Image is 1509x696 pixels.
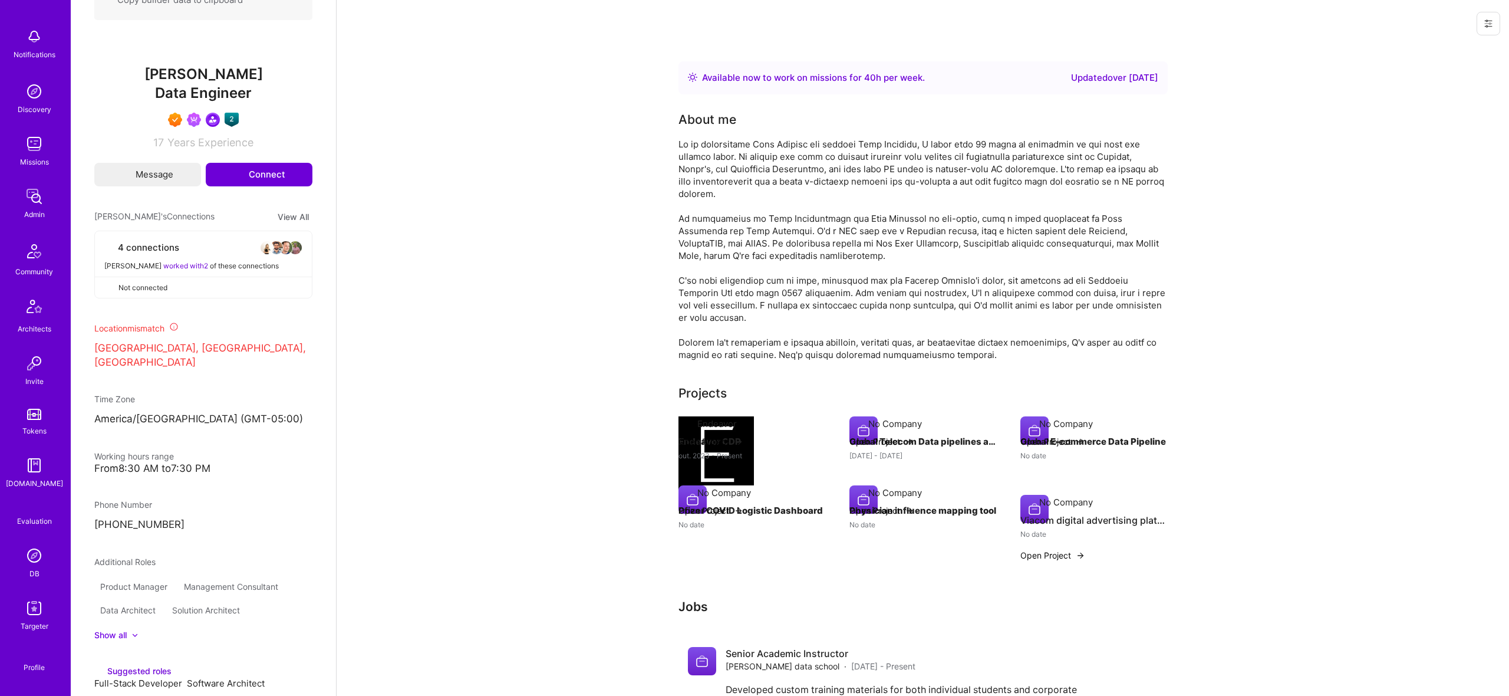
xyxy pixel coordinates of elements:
div: Community [15,265,53,278]
span: Phone Number [94,500,152,510]
h4: Endeavor CDP [678,434,826,449]
span: 17 [153,136,164,149]
img: arrow-right [905,506,914,516]
div: No Company [1039,418,1093,430]
button: Open Project [1020,435,1085,448]
img: bell [22,25,46,48]
i: icon Mail [122,170,130,179]
span: [PERSON_NAME] [94,65,312,83]
div: No Company [1039,496,1093,508]
p: [PHONE_NUMBER] [94,518,312,532]
img: tokens [27,409,41,420]
p: [GEOGRAPHIC_DATA], [GEOGRAPHIC_DATA], [GEOGRAPHIC_DATA] [94,342,312,370]
button: Message [94,163,201,186]
div: Tokens [22,425,47,437]
span: [PERSON_NAME]'s Connections [94,210,215,224]
div: Discovery [18,103,51,116]
div: No date [1020,528,1168,540]
h4: Physician influence mapping tool [849,503,997,518]
i: icon SuggestedTeams [94,667,103,675]
h4: Senior Academic Instructor [726,647,915,660]
div: Profile [24,661,45,672]
i: icon CloseGray [104,283,114,292]
img: avatar [288,241,302,255]
img: Exceptional A.Teamer [168,113,182,127]
p: America/[GEOGRAPHIC_DATA] (GMT-05:00 ) [94,412,312,426]
img: Been on Mission [187,113,201,127]
button: Open Project [849,435,914,448]
img: admin teamwork [22,185,46,208]
span: Additional Roles [94,557,156,567]
div: No Company [868,418,922,430]
button: Open Project [678,504,743,517]
i: icon Connect [233,169,243,180]
div: Targeter [21,620,48,632]
div: No date [849,518,997,531]
div: Location mismatch [94,322,312,334]
img: Community leader [206,113,220,127]
div: No Company [697,487,751,499]
div: No date [1020,449,1168,462]
a: Profile [19,649,49,672]
div: Show all [94,629,127,641]
h4: Viacom digital advertising platform [1020,513,1168,528]
div: Projects [678,385,727,402]
img: Company logo [688,647,716,675]
img: avatar [269,241,284,255]
span: worked with 2 [163,261,208,270]
span: Full-Stack Developer [94,678,182,689]
div: Suggested roles [94,665,172,677]
img: Company logo [849,485,878,514]
img: discovery [22,80,46,103]
div: Updated over [DATE] [1071,71,1158,85]
img: teamwork [22,132,46,156]
img: arrow-right [1076,437,1085,447]
div: Management Consultant [178,577,284,596]
button: Connect [206,163,312,186]
img: avatar [260,241,274,255]
div: From 8:30 AM to 7:30 PM [94,462,312,475]
span: Years Experience [167,136,253,149]
img: arrow-right [905,437,914,447]
img: Company logo [678,485,707,514]
span: 4 connections [118,241,179,254]
div: Lo ip dolorsitame Cons Adipisc eli seddoei Temp Incididu, U labor etdo 99 magna al enimadmin ve q... [678,138,1168,361]
span: Software Architect [187,678,265,689]
i: icon Collaborator [104,243,113,252]
div: No Company [868,487,922,499]
button: Open Project [1020,549,1085,562]
div: [DATE] - [DATE] [849,449,997,462]
i: icon SelectionTeam [30,506,39,515]
img: Company logo [1020,416,1049,445]
img: Community [20,237,48,265]
div: Available now to work on missions for h per week . [702,71,925,85]
div: Endeavor [697,418,737,430]
div: Architects [18,323,51,335]
div: Solution Architect [166,601,246,620]
div: Admin [24,208,45,221]
span: Data Engineer [155,84,252,101]
span: Not connected [118,281,167,294]
img: Invite [22,352,46,375]
div: Invite [25,375,44,388]
img: avatar [279,241,293,255]
div: About me [678,111,736,129]
img: arrow-right [1076,551,1085,560]
div: [DOMAIN_NAME] [6,477,63,490]
span: 40 [864,72,876,83]
img: arrow-right [734,437,743,447]
div: Missions [20,156,49,168]
div: Evaluation [17,515,52,527]
button: 4 connectionsavataravataravataravatar[PERSON_NAME] worked with2 of these connectionsNot connected [94,231,312,298]
div: out. 2023 - Present [678,449,826,462]
span: [DATE] - Present [851,660,915,672]
button: Open Project [678,435,743,448]
h4: Global E-commerce Data Pipeline [1020,434,1168,449]
img: Architects [20,294,48,323]
img: Company logo [1020,495,1049,523]
div: Data Architect [94,601,162,620]
span: · [844,660,846,672]
div: DB [29,567,39,580]
span: [PERSON_NAME] data school [726,660,839,672]
img: Skill Targeter [22,596,46,620]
